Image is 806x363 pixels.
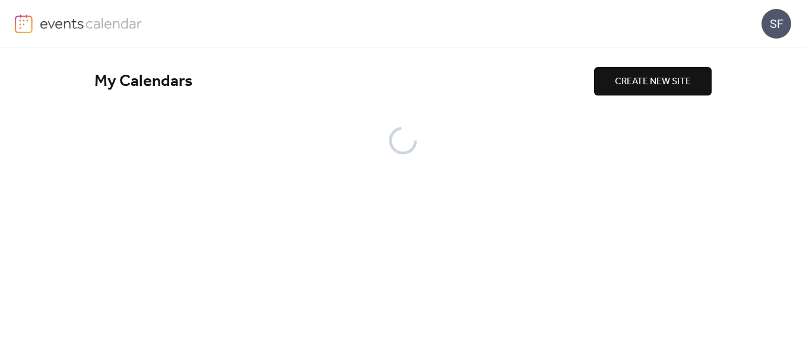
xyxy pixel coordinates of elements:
[15,14,33,33] img: logo
[40,14,142,32] img: logo-type
[761,9,791,39] div: SF
[615,75,691,89] span: CREATE NEW SITE
[594,67,712,95] button: CREATE NEW SITE
[94,71,594,92] div: My Calendars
